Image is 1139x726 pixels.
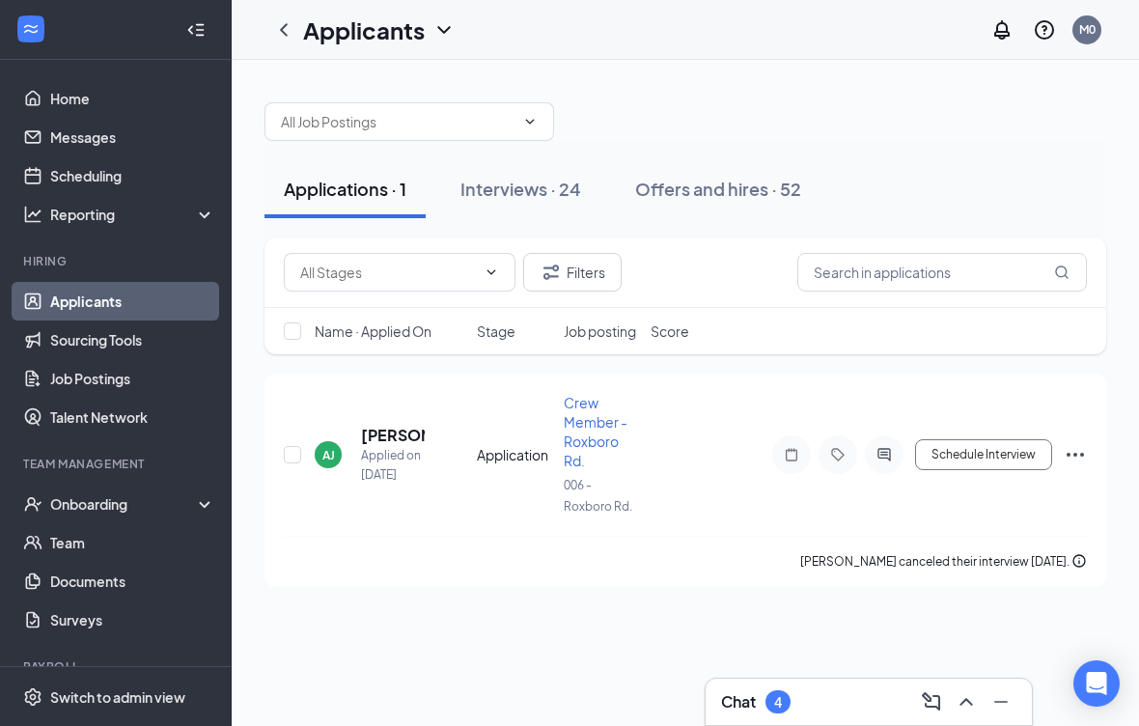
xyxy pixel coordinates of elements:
svg: QuestionInfo [1033,18,1056,42]
div: Reporting [50,205,216,224]
span: Crew Member - Roxboro Rd. [564,394,627,469]
button: Filter Filters [523,253,622,292]
button: Schedule Interview [915,439,1052,470]
h3: Chat [721,691,756,712]
div: Hiring [23,253,211,269]
a: Documents [50,562,215,600]
div: Switch to admin view [50,687,185,707]
svg: Settings [23,687,42,707]
h1: Applicants [303,14,425,46]
svg: Collapse [186,20,206,40]
div: Applied on [DATE] [361,446,425,485]
span: Score [651,321,689,341]
a: Team [50,523,215,562]
a: Scheduling [50,156,215,195]
svg: Tag [826,447,849,462]
svg: ChevronDown [432,18,456,42]
div: Payroll [23,658,211,675]
svg: ChevronDown [484,265,499,280]
svg: Info [1071,553,1087,569]
svg: ChevronDown [522,114,538,129]
div: Open Intercom Messenger [1073,660,1120,707]
div: 4 [774,694,782,711]
a: Talent Network [50,398,215,436]
svg: ComposeMessage [920,690,943,713]
span: 006 - Roxboro Rd. [564,478,632,514]
div: AJ [322,447,335,463]
svg: WorkstreamLogo [21,19,41,39]
div: Interviews · 24 [460,177,581,201]
a: Messages [50,118,215,156]
button: ChevronUp [951,686,982,717]
div: [PERSON_NAME] canceled their interview [DATE]. [800,552,1087,572]
a: Applicants [50,282,215,321]
svg: Minimize [989,690,1013,713]
button: ComposeMessage [916,686,947,717]
a: Sourcing Tools [50,321,215,359]
a: Home [50,79,215,118]
h5: [PERSON_NAME] [361,425,425,446]
span: Stage [477,321,515,341]
svg: Note [780,447,803,462]
div: Application [477,445,552,464]
span: Name · Applied On [315,321,431,341]
a: Surveys [50,600,215,639]
span: Job posting [564,321,636,341]
div: Team Management [23,456,211,472]
div: Applications · 1 [284,177,406,201]
div: M0 [1079,21,1096,38]
svg: ActiveChat [873,447,896,462]
input: All Job Postings [281,111,514,132]
svg: Notifications [990,18,1014,42]
svg: Analysis [23,205,42,224]
svg: UserCheck [23,494,42,514]
svg: MagnifyingGlass [1054,265,1070,280]
div: Onboarding [50,494,199,514]
svg: Filter [540,261,563,284]
svg: ChevronLeft [272,18,295,42]
input: Search in applications [797,253,1087,292]
svg: Ellipses [1064,443,1087,466]
div: Offers and hires · 52 [635,177,801,201]
a: Job Postings [50,359,215,398]
button: Minimize [986,686,1016,717]
input: All Stages [300,262,476,283]
svg: ChevronUp [955,690,978,713]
